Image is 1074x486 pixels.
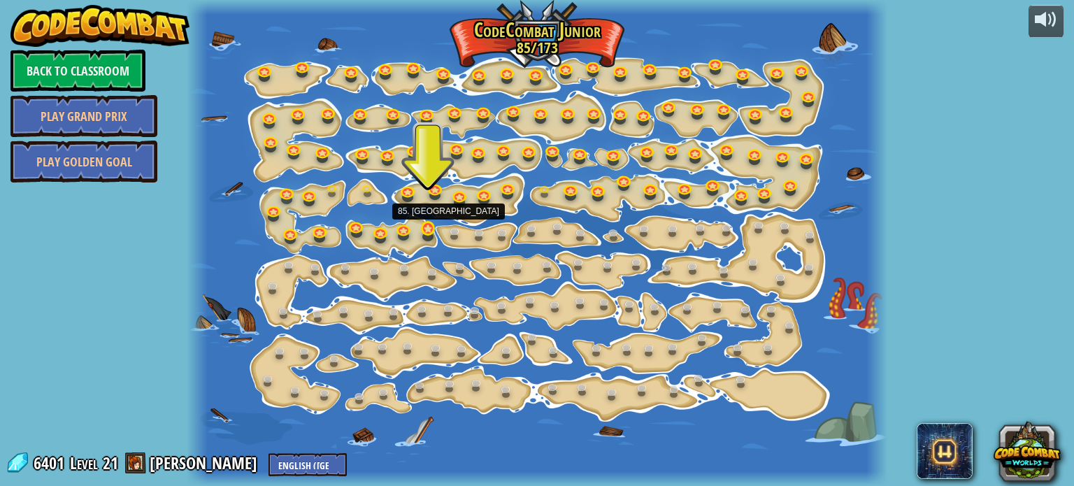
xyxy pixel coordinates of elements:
[34,452,69,474] span: 6401
[10,141,157,183] a: Play Golden Goal
[10,50,145,92] a: Back to Classroom
[150,452,262,474] a: [PERSON_NAME]
[70,452,98,475] span: Level
[10,95,157,137] a: Play Grand Prix
[10,5,189,47] img: CodeCombat - Learn how to code by playing a game
[103,452,118,474] span: 21
[1029,5,1064,38] button: Adjust volume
